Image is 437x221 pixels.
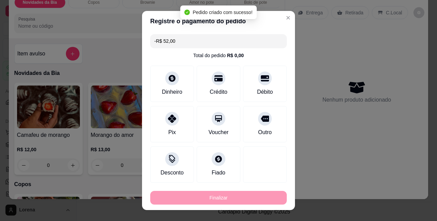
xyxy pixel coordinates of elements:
div: Dinheiro [162,88,182,96]
div: Débito [257,88,273,96]
div: R$ 0,00 [227,52,244,59]
span: Pedido criado com sucesso! [193,10,252,15]
div: Crédito [210,88,227,96]
button: Close [283,12,294,23]
div: Desconto [160,169,184,177]
input: Ex.: hambúrguer de cordeiro [154,34,283,48]
div: Fiado [212,169,225,177]
header: Registre o pagamento do pedido [142,11,295,31]
span: check-circle [184,10,190,15]
div: Total do pedido [193,52,244,59]
div: Pix [168,128,176,136]
div: Outro [258,128,272,136]
div: Voucher [209,128,229,136]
